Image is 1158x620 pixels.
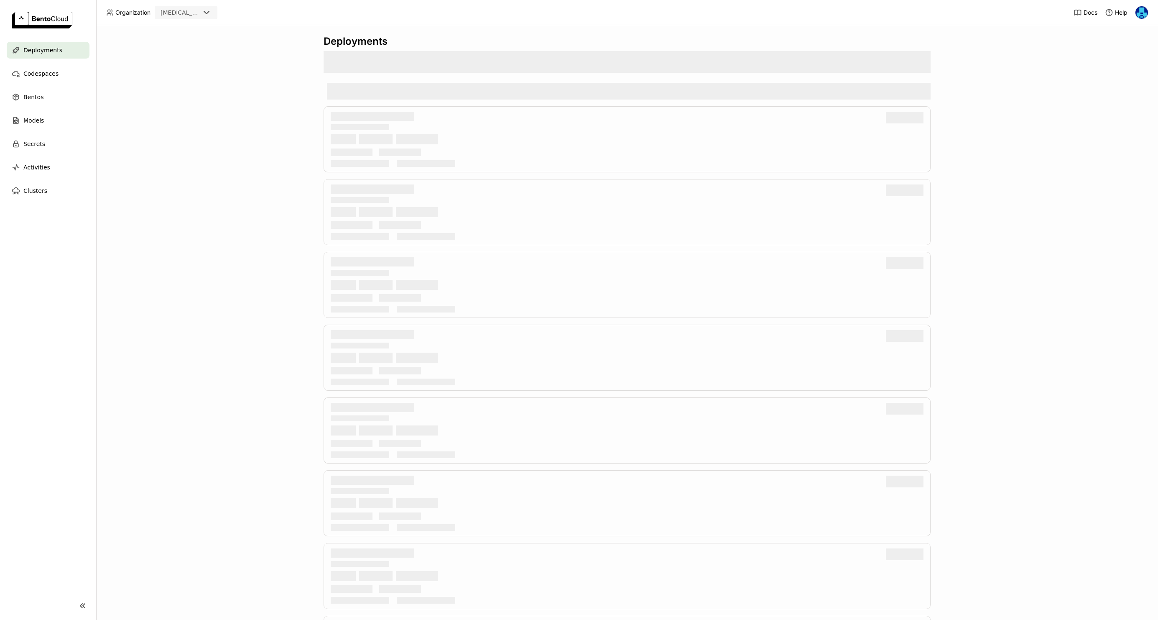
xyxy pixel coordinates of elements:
[7,65,89,82] a: Codespaces
[7,89,89,105] a: Bentos
[7,182,89,199] a: Clusters
[23,45,62,55] span: Deployments
[23,115,44,126] span: Models
[161,8,200,17] div: [MEDICAL_DATA]
[201,9,202,17] input: Selected revia.
[7,112,89,129] a: Models
[7,42,89,59] a: Deployments
[115,9,150,16] span: Organization
[1084,9,1097,16] span: Docs
[12,12,72,28] img: logo
[324,35,931,48] div: Deployments
[7,159,89,176] a: Activities
[1115,9,1127,16] span: Help
[1074,8,1097,17] a: Docs
[7,136,89,152] a: Secrets
[1105,8,1127,17] div: Help
[23,69,59,79] span: Codespaces
[23,186,47,196] span: Clusters
[23,92,43,102] span: Bentos
[23,139,45,149] span: Secrets
[1135,6,1148,19] img: Yi Guo
[23,162,50,172] span: Activities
